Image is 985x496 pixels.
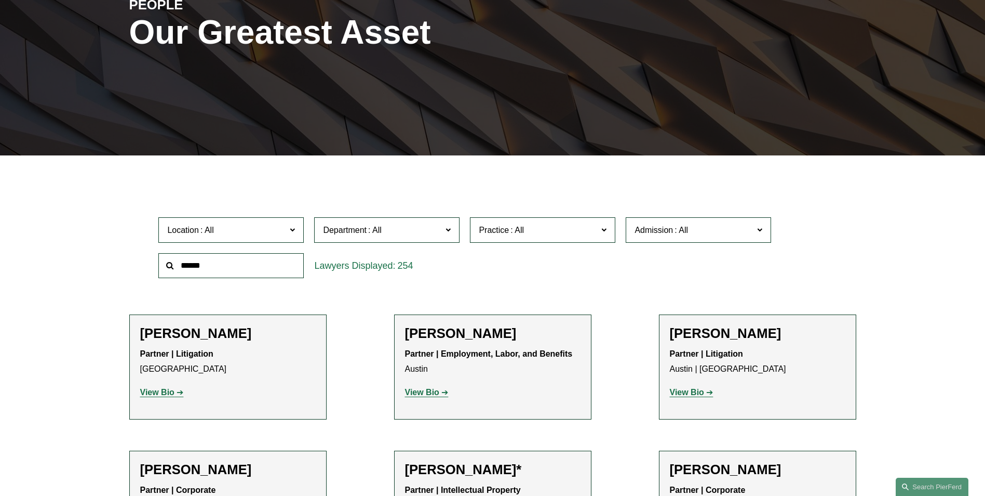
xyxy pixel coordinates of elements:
span: Department [323,226,367,234]
h2: [PERSON_NAME] [670,325,845,342]
h2: [PERSON_NAME] [140,462,316,478]
p: [GEOGRAPHIC_DATA] [140,347,316,377]
p: Austin | [GEOGRAPHIC_DATA] [670,347,845,377]
span: Admission [635,226,673,234]
strong: View Bio [670,388,704,397]
strong: View Bio [140,388,174,397]
h1: Our Greatest Asset [129,14,614,51]
span: Practice [479,226,509,234]
h2: [PERSON_NAME] [670,462,845,478]
strong: Partner | Litigation [140,349,213,358]
h2: [PERSON_NAME] [140,325,316,342]
strong: Partner | Litigation [670,349,743,358]
p: Austin [405,347,581,377]
a: View Bio [140,388,184,397]
strong: Partner | Intellectual Property [405,486,521,494]
strong: View Bio [405,388,439,397]
a: View Bio [405,388,449,397]
h2: [PERSON_NAME] [405,325,581,342]
strong: Partner | Corporate [670,486,746,494]
a: View Bio [670,388,713,397]
h2: [PERSON_NAME]* [405,462,581,478]
span: Location [167,226,199,234]
span: 254 [397,260,413,271]
strong: Partner | Employment, Labor, and Benefits [405,349,573,358]
a: Search this site [896,478,968,496]
strong: Partner | Corporate [140,486,216,494]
